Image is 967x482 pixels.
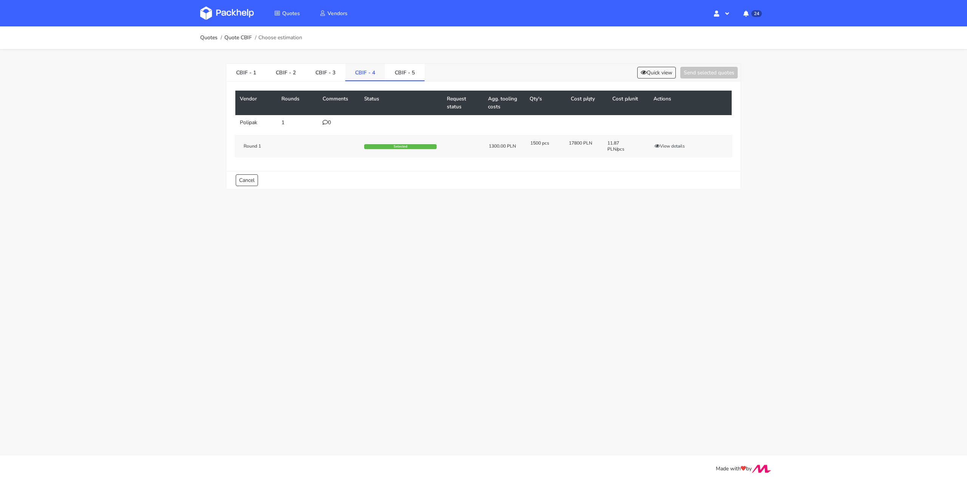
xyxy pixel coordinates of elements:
[226,64,266,80] a: CBIF - 1
[310,6,357,20] a: Vendors
[265,6,309,20] a: Quotes
[306,64,345,80] a: CBIF - 3
[651,142,688,150] button: View details
[224,35,252,41] a: Quote CBIF
[525,91,567,115] th: Qty's
[752,465,771,473] img: Move Closer
[442,91,484,115] th: Request status
[385,64,425,80] a: CBIF - 5
[235,91,277,115] th: Vendor
[323,120,355,126] div: 0
[200,6,254,20] img: Dashboard
[364,144,437,149] div: Selected
[564,140,602,152] div: 17800 PLN
[602,140,641,152] div: 11.87 PLN/pcs
[266,64,306,80] a: CBIF - 2
[236,174,258,186] a: Cancel
[566,91,608,115] th: Cost p/qty
[235,143,318,149] div: Round 1
[737,6,767,20] button: 24
[751,10,762,17] span: 24
[489,143,520,149] div: 1300.00 PLN
[190,465,777,473] div: Made with by
[235,115,277,130] td: Polipak
[235,91,732,162] table: CBIF - 5
[525,140,564,152] div: 1500 pcs
[680,67,738,79] button: Send selected quotes
[360,91,442,115] th: Status
[258,35,302,41] span: Choose estimation
[483,91,525,115] th: Agg. tooling costs
[318,91,360,115] th: Comments
[277,91,318,115] th: Rounds
[327,10,348,17] span: Vendors
[649,91,732,115] th: Actions
[277,115,318,130] td: 1
[200,30,302,45] nav: breadcrumb
[282,10,300,17] span: Quotes
[200,35,218,41] a: Quotes
[345,64,385,80] a: CBIF - 4
[637,67,676,79] button: Quick view
[608,91,649,115] th: Cost p/unit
